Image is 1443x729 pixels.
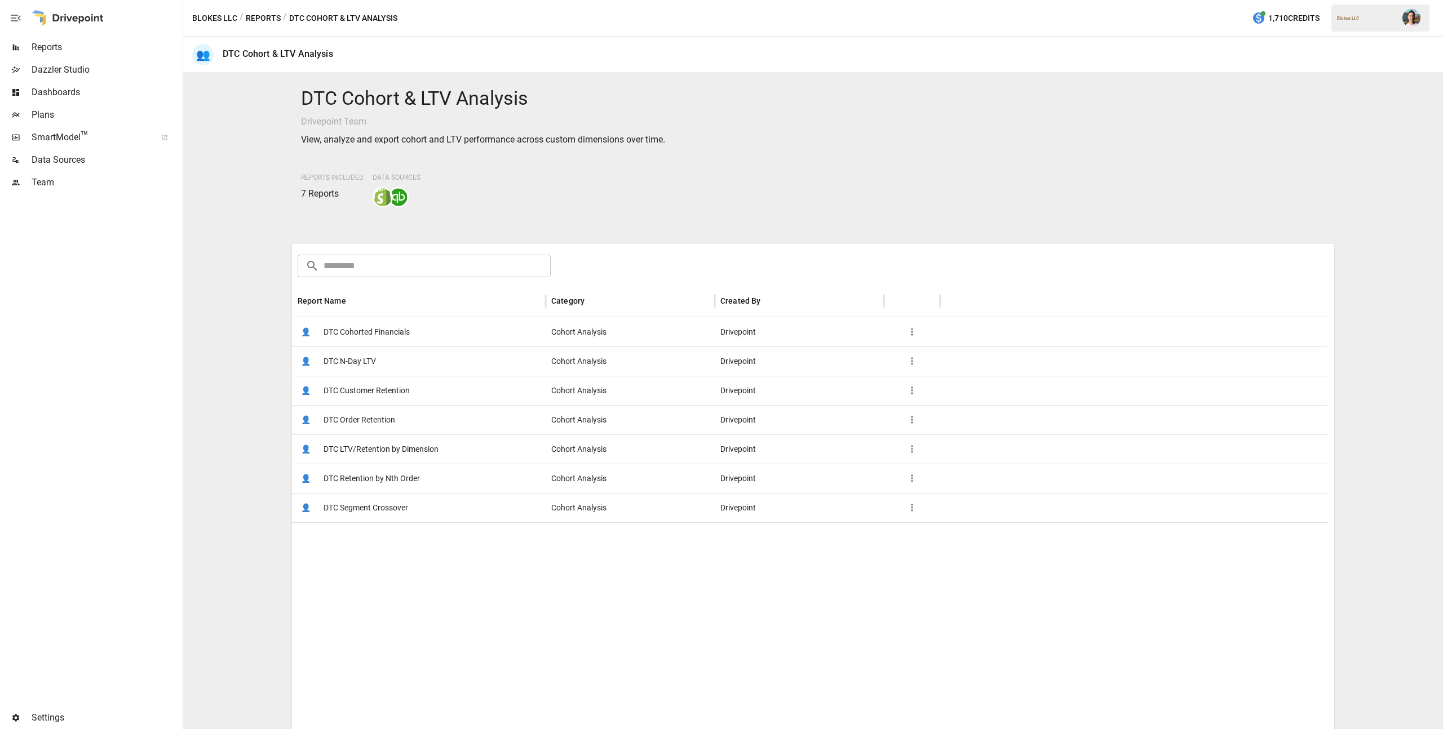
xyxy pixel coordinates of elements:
button: Sort [762,293,778,309]
div: Drivepoint [715,493,884,522]
span: Reports Included [301,174,364,181]
button: Reports [246,11,281,25]
p: Drivepoint Team [301,115,1325,128]
span: DTC LTV/Retention by Dimension [324,435,439,464]
div: Category [551,296,585,305]
span: Data Sources [373,174,420,181]
span: 👤 [298,411,315,428]
span: SmartModel [32,131,149,144]
span: Settings [32,711,180,724]
span: DTC Segment Crossover [324,494,408,522]
div: Cohort Analysis [546,493,715,522]
div: 👥 [192,44,214,65]
div: Cohort Analysis [546,434,715,464]
img: quickbooks [389,188,408,206]
span: DTC N-Day LTV [324,347,376,376]
div: Cohort Analysis [546,405,715,434]
div: Drivepoint [715,346,884,376]
div: Drivepoint [715,464,884,493]
span: Reports [32,41,180,54]
button: 1,710Credits [1247,8,1324,29]
span: 👤 [298,323,315,340]
span: Plans [32,108,180,122]
div: Cohort Analysis [546,346,715,376]
div: DTC Cohort & LTV Analysis [223,48,333,59]
span: DTC Retention by Nth Order [324,464,420,493]
button: Blokes LLC [192,11,237,25]
span: Dashboards [32,86,180,99]
div: Drivepoint [715,405,884,434]
h4: DTC Cohort & LTV Analysis [301,87,1325,110]
div: Report Name [298,296,346,305]
img: shopify [374,188,392,206]
div: Drivepoint [715,317,884,346]
div: Cohort Analysis [546,317,715,346]
span: 👤 [298,441,315,457]
span: 👤 [298,353,315,370]
span: Dazzler Studio [32,63,180,77]
span: Data Sources [32,153,180,167]
span: 👤 [298,470,315,487]
button: Sort [586,293,601,309]
span: 👤 [298,499,315,516]
div: Cohort Analysis [546,376,715,405]
button: Sort [347,293,363,309]
div: / [283,11,287,25]
p: 7 Reports [301,187,364,201]
div: Drivepoint [715,434,884,464]
span: DTC Order Retention [324,406,395,434]
div: / [240,11,244,25]
span: 1,710 Credits [1268,11,1320,25]
span: DTC Cohorted Financials [324,318,410,346]
div: Drivepoint [715,376,884,405]
p: View, analyze and export cohort and LTV performance across custom dimensions over time. [301,133,1325,146]
span: DTC Customer Retention [324,376,410,405]
span: 👤 [298,382,315,399]
span: ™ [81,129,88,143]
div: Cohort Analysis [546,464,715,493]
span: Team [32,176,180,189]
div: Blokes LLC [1337,16,1396,21]
div: Created By [720,296,761,305]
